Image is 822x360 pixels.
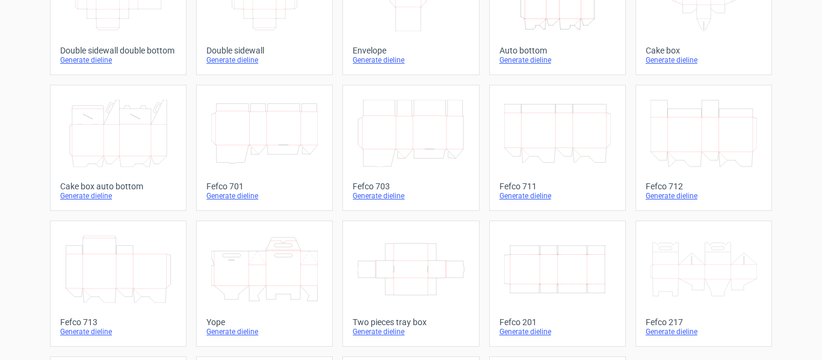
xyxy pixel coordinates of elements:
[60,191,176,201] div: Generate dieline
[353,317,469,327] div: Two pieces tray box
[646,55,762,65] div: Generate dieline
[342,221,479,347] a: Two pieces tray boxGenerate dieline
[353,182,469,191] div: Fefco 703
[206,55,323,65] div: Generate dieline
[489,221,626,347] a: Fefco 201Generate dieline
[60,55,176,65] div: Generate dieline
[60,317,176,327] div: Fefco 713
[646,327,762,337] div: Generate dieline
[206,191,323,201] div: Generate dieline
[635,221,772,347] a: Fefco 217Generate dieline
[499,55,616,65] div: Generate dieline
[353,327,469,337] div: Generate dieline
[646,46,762,55] div: Cake box
[60,182,176,191] div: Cake box auto bottom
[206,182,323,191] div: Fefco 701
[353,46,469,55] div: Envelope
[646,191,762,201] div: Generate dieline
[635,85,772,211] a: Fefco 712Generate dieline
[50,221,187,347] a: Fefco 713Generate dieline
[646,182,762,191] div: Fefco 712
[499,191,616,201] div: Generate dieline
[353,55,469,65] div: Generate dieline
[196,221,333,347] a: YopeGenerate dieline
[499,327,616,337] div: Generate dieline
[353,191,469,201] div: Generate dieline
[499,317,616,327] div: Fefco 201
[342,85,479,211] a: Fefco 703Generate dieline
[489,85,626,211] a: Fefco 711Generate dieline
[646,317,762,327] div: Fefco 217
[206,327,323,337] div: Generate dieline
[60,327,176,337] div: Generate dieline
[206,317,323,327] div: Yope
[196,85,333,211] a: Fefco 701Generate dieline
[206,46,323,55] div: Double sidewall
[50,85,187,211] a: Cake box auto bottomGenerate dieline
[499,46,616,55] div: Auto bottom
[499,182,616,191] div: Fefco 711
[60,46,176,55] div: Double sidewall double bottom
